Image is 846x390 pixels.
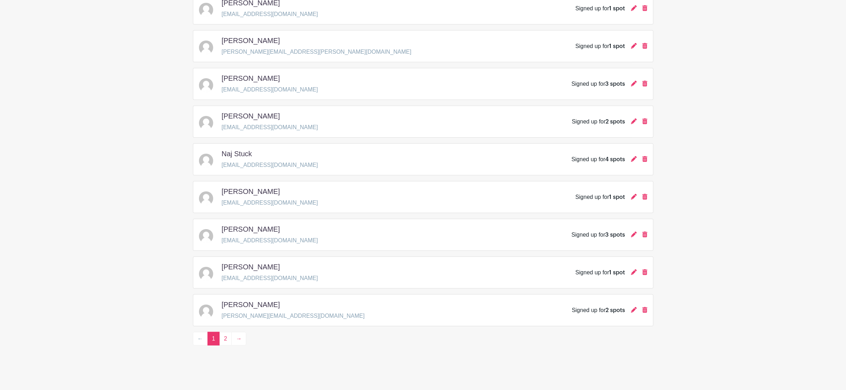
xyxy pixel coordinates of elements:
[572,117,625,126] div: Signed up for
[222,74,280,83] h5: [PERSON_NAME]
[222,10,318,19] p: [EMAIL_ADDRESS][DOMAIN_NAME]
[222,36,280,45] h5: [PERSON_NAME]
[605,157,625,162] span: 4 spots
[199,267,213,281] img: default-ce2991bfa6775e67f084385cd625a349d9dcbb7a52a09fb2fda1e96e2d18dcdb.png
[605,81,625,87] span: 3 spots
[199,78,213,93] img: default-ce2991bfa6775e67f084385cd625a349d9dcbb7a52a09fb2fda1e96e2d18dcdb.png
[231,332,246,346] a: →
[575,4,625,13] div: Signed up for
[571,231,625,239] div: Signed up for
[609,270,625,275] span: 1 spot
[571,155,625,164] div: Signed up for
[199,191,213,206] img: default-ce2991bfa6775e67f084385cd625a349d9dcbb7a52a09fb2fda1e96e2d18dcdb.png
[222,225,280,233] h5: [PERSON_NAME]
[605,232,625,238] span: 3 spots
[222,85,318,94] p: [EMAIL_ADDRESS][DOMAIN_NAME]
[222,112,280,120] h5: [PERSON_NAME]
[199,154,213,168] img: default-ce2991bfa6775e67f084385cd625a349d9dcbb7a52a09fb2fda1e96e2d18dcdb.png
[222,236,318,245] p: [EMAIL_ADDRESS][DOMAIN_NAME]
[222,123,318,132] p: [EMAIL_ADDRESS][DOMAIN_NAME]
[199,3,213,17] img: default-ce2991bfa6775e67f084385cd625a349d9dcbb7a52a09fb2fda1e96e2d18dcdb.png
[222,161,318,169] p: [EMAIL_ADDRESS][DOMAIN_NAME]
[199,41,213,55] img: default-ce2991bfa6775e67f084385cd625a349d9dcbb7a52a09fb2fda1e96e2d18dcdb.png
[609,6,625,11] span: 1 spot
[575,42,625,51] div: Signed up for
[609,194,625,200] span: 1 spot
[222,199,318,207] p: [EMAIL_ADDRESS][DOMAIN_NAME]
[222,274,318,283] p: [EMAIL_ADDRESS][DOMAIN_NAME]
[571,80,625,88] div: Signed up for
[609,43,625,49] span: 1 spot
[606,307,625,313] span: 2 spots
[606,119,625,125] span: 2 spots
[222,48,411,56] p: [PERSON_NAME][EMAIL_ADDRESS][PERSON_NAME][DOMAIN_NAME]
[222,263,280,271] h5: [PERSON_NAME]
[575,268,625,277] div: Signed up for
[199,229,213,243] img: default-ce2991bfa6775e67f084385cd625a349d9dcbb7a52a09fb2fda1e96e2d18dcdb.png
[199,116,213,130] img: default-ce2991bfa6775e67f084385cd625a349d9dcbb7a52a09fb2fda1e96e2d18dcdb.png
[208,332,220,346] span: 1
[222,300,280,309] h5: [PERSON_NAME]
[222,312,365,320] p: [PERSON_NAME][EMAIL_ADDRESS][DOMAIN_NAME]
[222,149,252,158] h5: Naj Stuck
[219,332,232,346] a: 2
[199,305,213,319] img: default-ce2991bfa6775e67f084385cd625a349d9dcbb7a52a09fb2fda1e96e2d18dcdb.png
[575,193,625,201] div: Signed up for
[572,306,625,315] div: Signed up for
[222,187,280,196] h5: [PERSON_NAME]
